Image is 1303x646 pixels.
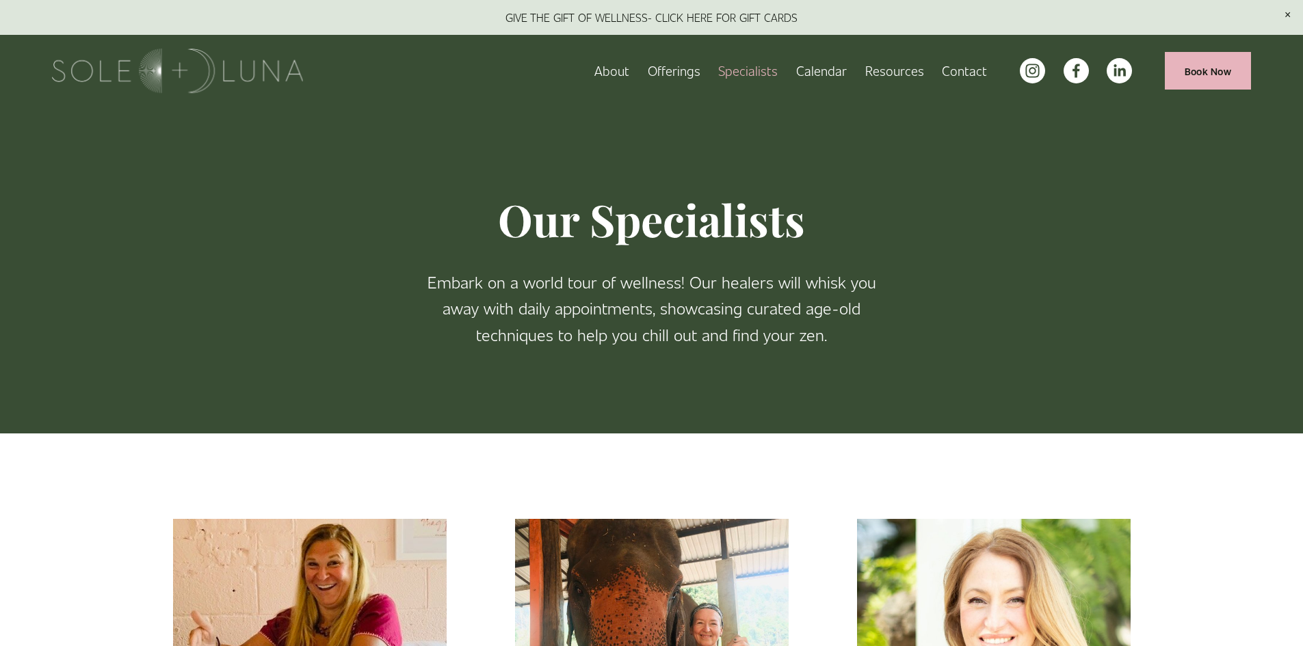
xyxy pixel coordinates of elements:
span: Offerings [648,60,700,81]
a: instagram-unauth [1020,58,1045,83]
img: Sole + Luna [52,49,303,93]
h1: Our Specialists [412,193,891,247]
a: Calendar [796,59,847,83]
a: Specialists [718,59,778,83]
a: LinkedIn [1107,58,1132,83]
a: folder dropdown [865,59,924,83]
a: facebook-unauth [1064,58,1089,83]
span: Resources [865,60,924,81]
p: Embark on a world tour of wellness! Our healers will whisk you away with daily appointments, show... [412,269,891,347]
a: About [594,59,629,83]
a: Book Now [1165,52,1251,90]
a: Contact [942,59,987,83]
a: folder dropdown [648,59,700,83]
